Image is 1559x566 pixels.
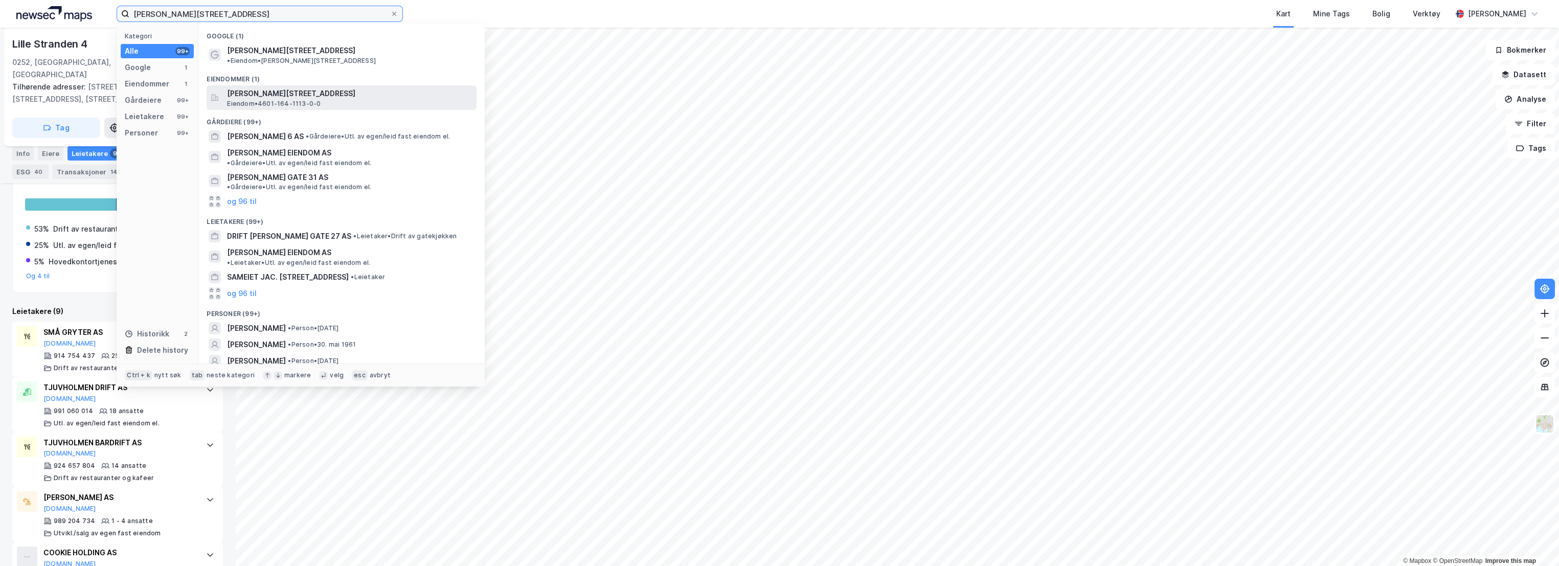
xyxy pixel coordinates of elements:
div: Transaksjoner [53,165,127,179]
div: 40 [32,167,44,177]
div: Utl. av egen/leid fast eiendom el. [54,419,160,427]
span: [PERSON_NAME] [227,338,286,351]
div: Drift av restauranter og kafeer [53,223,162,235]
button: og 96 til [227,287,257,300]
span: Gårdeiere • Utl. av egen/leid fast eiendom el. [227,183,371,191]
span: [PERSON_NAME][STREET_ADDRESS] [227,87,472,100]
input: Søk på adresse, matrikkel, gårdeiere, leietakere eller personer [129,6,390,21]
div: Delete history [137,344,188,356]
div: neste kategori [207,371,255,379]
div: velg [330,371,344,379]
div: 1 - 4 ansatte [111,517,153,525]
div: 989 204 734 [54,517,95,525]
button: [DOMAIN_NAME] [43,449,96,458]
span: Person • 30. mai 1961 [288,341,356,349]
div: tab [190,370,205,380]
div: Leietakere (9) [12,305,223,318]
span: • [227,57,230,64]
div: avbryt [370,371,391,379]
a: OpenStreetMap [1433,557,1482,564]
div: 1 [182,80,190,88]
iframe: Chat Widget [1508,517,1559,566]
div: 99+ [175,112,190,121]
span: • [227,183,230,191]
span: • [227,159,230,167]
div: Eiere [38,146,63,161]
span: • [288,341,291,348]
span: • [351,273,354,281]
div: 2 [182,330,190,338]
div: markere [284,371,311,379]
div: 991 060 014 [54,407,93,415]
div: SMÅ GRYTER AS [43,326,196,338]
div: 14 ansatte [111,462,146,470]
div: Google (1) [198,24,485,42]
div: Kontrollprogram for chat [1508,517,1559,566]
button: Datasett [1493,64,1555,85]
span: [PERSON_NAME][STREET_ADDRESS] [227,44,355,57]
div: 9 [110,148,120,159]
button: [DOMAIN_NAME] [43,395,96,403]
div: Eiendommer (1) [198,67,485,85]
div: [PERSON_NAME] [1468,8,1526,20]
div: 25 ansatte [111,352,146,360]
div: Hovedkontortjenester [49,256,127,268]
span: [PERSON_NAME] GATE 31 AS [227,171,328,184]
div: COOKIE HOLDING AS [43,547,196,559]
div: 924 657 804 [54,462,95,470]
span: Gårdeiere • Utl. av egen/leid fast eiendom el. [227,159,371,167]
button: og 96 til [227,195,257,208]
span: • [288,357,291,365]
img: logo.a4113a55bc3d86da70a041830d287a7e.svg [16,6,92,21]
span: Leietaker [351,273,385,281]
span: DRIFT [PERSON_NAME] GATE 27 AS [227,230,351,242]
span: Leietaker • Drift av gatekjøkken [353,232,457,240]
span: • [306,132,309,140]
button: [DOMAIN_NAME] [43,505,96,513]
a: Mapbox [1403,557,1431,564]
div: Leietakere [125,110,164,123]
button: Tag [12,118,100,138]
span: Gårdeiere • Utl. av egen/leid fast eiendom el. [306,132,450,141]
div: Eiendommer [125,78,169,90]
div: esc [352,370,368,380]
div: Gårdeiere [125,94,162,106]
div: Drift av restauranter og kafeer [54,364,154,372]
div: [STREET_ADDRESS], [STREET_ADDRESS], [STREET_ADDRESS] [12,81,215,105]
div: 914 754 437 [54,352,95,360]
div: Info [12,146,34,161]
a: Improve this map [1485,557,1536,564]
div: 99+ [175,47,190,55]
div: nytt søk [154,371,182,379]
span: [PERSON_NAME] [227,322,286,334]
div: Kart [1276,8,1291,20]
span: • [353,232,356,240]
div: Ctrl + k [125,370,152,380]
div: Drift av restauranter og kafeer [54,474,154,482]
div: Gårdeiere (99+) [198,110,485,128]
span: Person • [DATE] [288,357,338,365]
div: Leietakere (99+) [198,210,485,228]
div: Personer (99+) [198,302,485,320]
div: 25% [34,239,49,252]
div: Leietakere [67,146,124,161]
button: Filter [1506,114,1555,134]
div: Lille Stranden 4 [12,36,89,52]
div: 0252, [GEOGRAPHIC_DATA], [GEOGRAPHIC_DATA] [12,56,144,81]
div: Kategori [125,32,194,40]
span: SAMEIET JAC. [STREET_ADDRESS] [227,271,349,283]
button: Analyse [1496,89,1555,109]
button: Tags [1507,138,1555,159]
span: • [227,259,230,266]
div: Historikk [125,328,169,340]
button: Og 4 til [26,272,50,280]
div: ESG [12,165,49,179]
div: 147 [108,167,123,177]
div: TJUVHOLMEN DRIFT AS [43,381,196,394]
div: Personer [125,127,158,139]
div: TJUVHOLMEN BARDRIFT AS [43,437,196,449]
span: [PERSON_NAME] 6 AS [227,130,304,143]
div: Alle [125,45,139,57]
span: Person • [DATE] [288,324,338,332]
span: [PERSON_NAME] EIENDOM AS [227,246,331,259]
